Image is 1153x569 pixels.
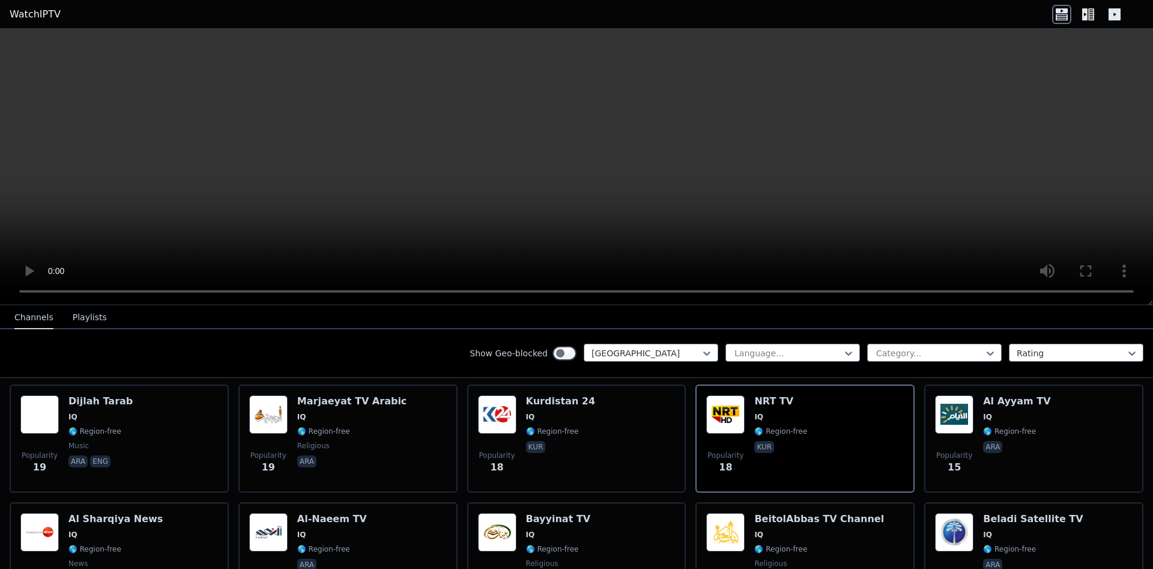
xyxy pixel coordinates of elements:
[754,427,807,436] span: 🌎 Region-free
[490,460,503,475] span: 18
[526,559,558,568] span: religious
[754,441,774,453] p: kur
[10,7,61,22] a: WatchIPTV
[706,513,745,552] img: BeitolAbbas TV Channel
[68,544,121,554] span: 🌎 Region-free
[706,395,745,434] img: NRT TV
[983,530,992,540] span: IQ
[754,412,763,422] span: IQ
[754,559,787,568] span: religious
[249,395,288,434] img: Marjaeyat TV Arabic
[73,306,107,329] button: Playlists
[297,455,316,467] p: ara
[479,451,515,460] span: Popularity
[983,412,992,422] span: IQ
[297,441,330,451] span: religious
[249,513,288,552] img: Al-Naeem TV
[68,513,163,525] h6: Al Sharqiya News
[526,544,579,554] span: 🌎 Region-free
[262,460,275,475] span: 19
[526,395,596,407] h6: Kurdistan 24
[297,427,350,436] span: 🌎 Region-free
[526,530,535,540] span: IQ
[948,460,961,475] span: 15
[526,412,535,422] span: IQ
[20,513,59,552] img: Al Sharqiya News
[90,455,110,467] p: eng
[754,513,884,525] h6: BeitolAbbas TV Channel
[983,441,1002,453] p: ara
[526,427,579,436] span: 🌎 Region-free
[297,544,350,554] span: 🌎 Region-free
[14,306,53,329] button: Channels
[754,395,807,407] h6: NRT TV
[470,347,548,359] label: Show Geo-blocked
[68,412,77,422] span: IQ
[297,412,306,422] span: IQ
[297,395,407,407] h6: Marjaeyat TV Arabic
[33,460,46,475] span: 19
[68,427,121,436] span: 🌎 Region-free
[297,513,367,525] h6: Al-Naeem TV
[68,559,88,568] span: news
[250,451,286,460] span: Popularity
[478,395,516,434] img: Kurdistan 24
[297,530,306,540] span: IQ
[983,513,1083,525] h6: Beladi Satellite TV
[478,513,516,552] img: Bayyinat TV
[983,395,1050,407] h6: Al Ayyam TV
[68,455,88,467] p: ara
[526,513,591,525] h6: Bayyinat TV
[754,530,763,540] span: IQ
[68,530,77,540] span: IQ
[719,460,732,475] span: 18
[983,544,1036,554] span: 🌎 Region-free
[983,427,1036,436] span: 🌎 Region-free
[526,441,546,453] p: kur
[754,544,807,554] span: 🌎 Region-free
[936,451,972,460] span: Popularity
[935,513,973,552] img: Beladi Satellite TV
[707,451,743,460] span: Popularity
[22,451,58,460] span: Popularity
[935,395,973,434] img: Al Ayyam TV
[20,395,59,434] img: Dijlah Tarab
[68,441,89,451] span: music
[68,395,133,407] h6: Dijlah Tarab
